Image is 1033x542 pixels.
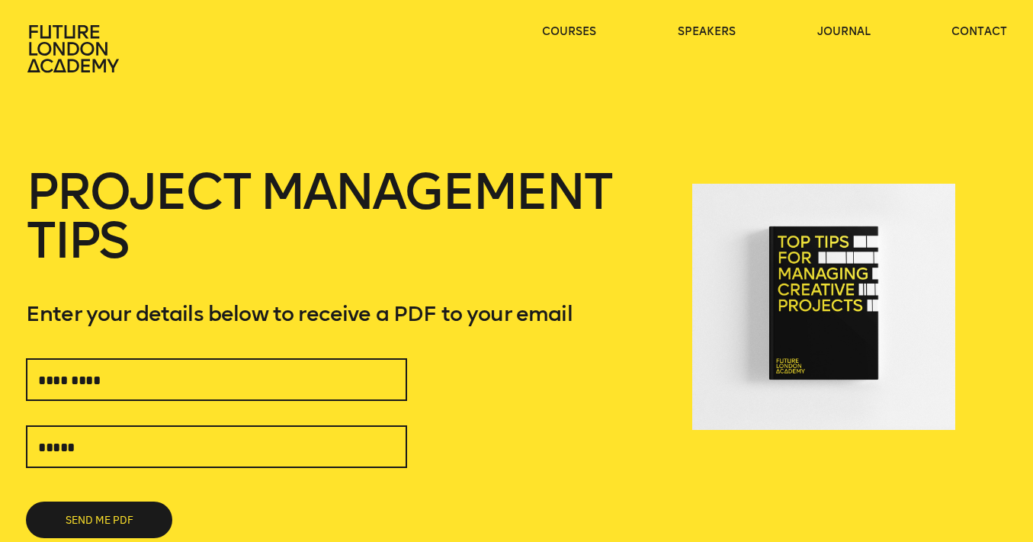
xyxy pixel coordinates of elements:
[542,24,596,40] a: courses
[678,24,736,40] a: speakers
[817,24,871,40] a: journal
[26,302,666,326] p: Enter your details below to receive a PDF to your email
[26,502,172,538] button: SEND ME PDF
[951,24,1007,40] a: contact
[26,168,666,302] h1: Project Management Tips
